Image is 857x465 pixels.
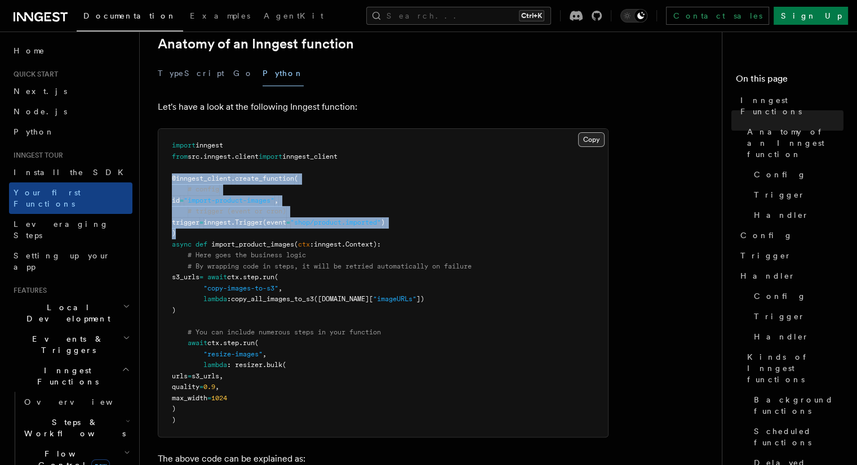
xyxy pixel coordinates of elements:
span: run [263,273,274,281]
span: Home [14,45,45,56]
span: , [215,383,219,391]
span: # config [188,185,219,193]
span: trigger [172,218,199,226]
span: = [199,218,203,226]
a: Handler [736,266,843,286]
span: (event [263,218,286,226]
span: lambda [203,295,227,303]
span: from [172,153,188,160]
span: . [199,153,203,160]
span: ]) [416,295,424,303]
span: id [172,196,180,204]
span: ) [172,229,176,237]
span: "copy-images-to-s3" [203,284,278,292]
a: Install the SDK [9,162,132,182]
span: AgentKit [264,11,323,20]
span: Config [754,290,806,302]
span: Handler [754,331,809,342]
span: Node.js [14,107,67,116]
span: src [188,153,199,160]
span: . [259,273,263,281]
span: Kinds of Inngest functions [747,351,843,385]
span: Overview [24,397,140,406]
span: Steps & Workflows [20,417,126,439]
span: def [196,240,207,248]
span: ) [172,306,176,314]
span: : [227,295,231,303]
span: lambda [203,361,227,369]
span: Trigger [754,189,805,200]
span: = [199,273,203,281]
span: ctx [207,339,219,347]
span: await [188,339,207,347]
span: Handler [740,270,796,281]
span: ) [172,405,176,413]
span: ( [255,339,259,347]
a: Home [9,41,132,61]
span: # By wrapping code in steps, it will be retried automatically on failure [188,262,472,270]
span: ( [294,175,298,182]
span: Config [740,230,793,241]
span: @inngest_client [172,175,231,182]
span: # Here goes the business logic [188,251,306,259]
a: Config [736,225,843,245]
span: Features [9,286,47,295]
span: s3_urls [172,273,199,281]
span: . [219,339,223,347]
span: = [207,394,211,402]
span: create_function [235,175,294,182]
button: Local Development [9,297,132,329]
h4: On this page [736,72,843,90]
button: Steps & Workflows [20,412,132,444]
span: ( [282,361,286,369]
span: run [243,339,255,347]
span: . [239,273,243,281]
span: Install the SDK [14,168,130,177]
span: # trigger (event or cron) [188,207,286,215]
span: s3_urls, [192,372,223,380]
span: ) [381,218,385,226]
span: max_width [172,394,207,402]
span: . [239,339,243,347]
a: Handler [749,327,843,347]
span: Local Development [9,302,123,324]
a: Next.js [9,81,132,101]
a: Handler [749,205,843,225]
a: Setting up your app [9,245,132,277]
span: import [259,153,282,160]
span: = [199,383,203,391]
span: 0.9 [203,383,215,391]
span: Inngest Functions [9,365,122,387]
span: 1024 [211,394,227,402]
span: Python [14,127,55,136]
span: quality [172,383,199,391]
span: Setting up your app [14,251,110,271]
a: Contact sales [666,7,769,25]
span: Documentation [83,11,176,20]
span: bulk [267,361,282,369]
span: ( [294,240,298,248]
span: = [180,196,184,204]
span: ([DOMAIN_NAME][ [314,295,373,303]
a: Python [9,122,132,142]
span: , [263,350,267,358]
span: Next.js [14,87,67,96]
span: copy_all_images_to_s3 [231,295,314,303]
span: Trigger [235,218,263,226]
span: . [231,175,235,182]
span: import_product_images [211,240,294,248]
button: Events & Triggers [9,329,132,360]
a: Your first Functions [9,182,132,214]
a: Kinds of Inngest functions [743,347,843,390]
span: Events & Triggers [9,333,123,356]
span: : resizer. [227,361,267,369]
span: inngest_client [282,153,338,160]
a: Node.js [9,101,132,122]
span: Config [754,169,806,180]
span: step [223,339,239,347]
button: TypeScript [158,61,224,86]
span: client [235,153,259,160]
span: . [341,240,345,248]
span: . [231,153,235,160]
span: ctx [298,240,310,248]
